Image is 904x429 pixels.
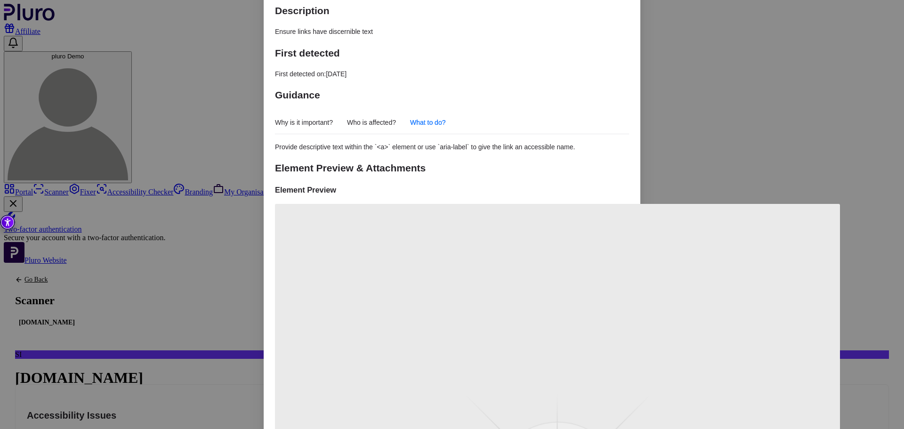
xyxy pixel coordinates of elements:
[275,160,629,176] h2: Element Preview & Attachments
[410,117,446,128] button: What to do?
[275,45,629,61] h2: First detected
[275,117,333,128] button: Why is it important?
[275,143,575,151] span: Provide descriptive text within the `<a>` element or use `aria-label` to give the link an accessi...
[275,3,629,18] h2: Description
[275,87,629,103] h2: Guidance
[275,184,629,196] h3: Element Preview
[347,117,396,128] button: Who is affected?
[275,111,629,152] div: Guidance
[275,28,373,35] span: Ensure links have discernible text
[275,70,347,78] span: First detected on: [DATE]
